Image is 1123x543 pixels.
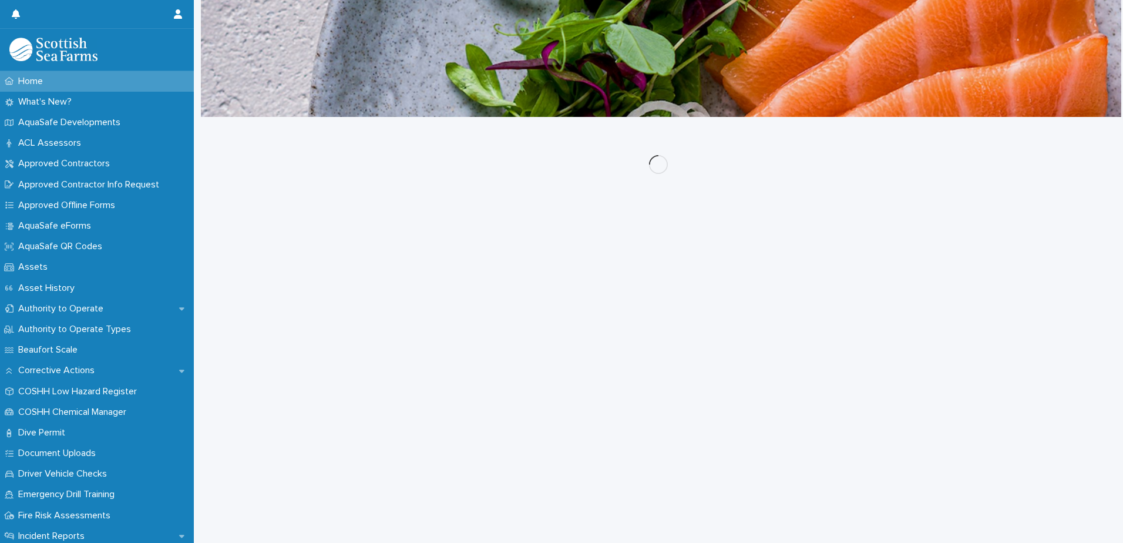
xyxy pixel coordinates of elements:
[14,448,105,459] p: Document Uploads
[14,510,120,521] p: Fire Risk Assessments
[14,76,52,87] p: Home
[14,241,112,252] p: AquaSafe QR Codes
[9,38,97,61] img: bPIBxiqnSb2ggTQWdOVV
[14,365,104,376] p: Corrective Actions
[14,303,113,314] p: Authority to Operate
[14,386,146,397] p: COSHH Low Hazard Register
[14,96,81,108] p: What's New?
[14,324,140,335] p: Authority to Operate Types
[14,283,84,294] p: Asset History
[14,427,75,438] p: Dive Permit
[14,489,124,500] p: Emergency Drill Training
[14,179,169,190] p: Approved Contractor Info Request
[14,138,90,149] p: ACL Assessors
[14,344,87,356] p: Beaufort Scale
[14,220,100,232] p: AquaSafe eForms
[14,531,94,542] p: Incident Reports
[14,468,116,480] p: Driver Vehicle Checks
[14,200,125,211] p: Approved Offline Forms
[14,158,119,169] p: Approved Contractors
[14,262,57,273] p: Assets
[14,117,130,128] p: AquaSafe Developments
[14,407,136,418] p: COSHH Chemical Manager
